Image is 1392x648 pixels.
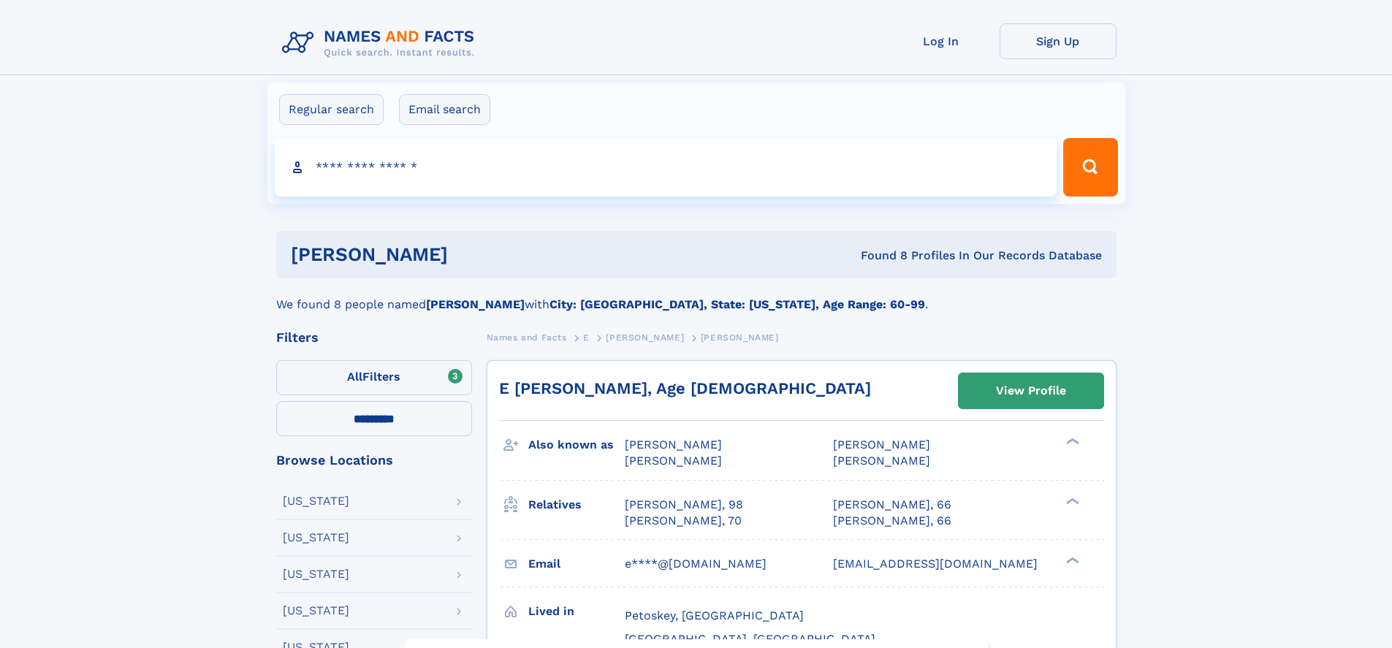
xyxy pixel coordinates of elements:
[487,328,567,346] a: Names and Facts
[528,432,625,457] h3: Also known as
[283,495,349,507] div: [US_STATE]
[291,245,655,264] h1: [PERSON_NAME]
[996,374,1066,408] div: View Profile
[625,513,742,529] a: [PERSON_NAME], 70
[279,94,384,125] label: Regular search
[276,278,1117,313] div: We found 8 people named with .
[606,332,684,343] span: [PERSON_NAME]
[625,632,875,646] span: [GEOGRAPHIC_DATA], [GEOGRAPHIC_DATA]
[701,332,779,343] span: [PERSON_NAME]
[549,297,925,311] b: City: [GEOGRAPHIC_DATA], State: [US_STATE], Age Range: 60-99
[499,379,871,397] a: E [PERSON_NAME], Age [DEMOGRAPHIC_DATA]
[625,497,743,513] a: [PERSON_NAME], 98
[959,373,1103,408] a: View Profile
[276,23,487,63] img: Logo Names and Facts
[426,297,525,311] b: [PERSON_NAME]
[276,331,472,344] div: Filters
[1062,437,1080,446] div: ❯
[1062,555,1080,565] div: ❯
[833,557,1038,571] span: [EMAIL_ADDRESS][DOMAIN_NAME]
[276,360,472,395] label: Filters
[283,568,349,580] div: [US_STATE]
[625,609,804,622] span: Petoskey, [GEOGRAPHIC_DATA]
[275,138,1057,197] input: search input
[399,94,490,125] label: Email search
[583,332,590,343] span: E
[347,370,362,384] span: All
[283,532,349,544] div: [US_STATE]
[833,513,951,529] a: [PERSON_NAME], 66
[606,328,684,346] a: [PERSON_NAME]
[833,438,930,451] span: [PERSON_NAME]
[1063,138,1117,197] button: Search Button
[528,552,625,576] h3: Email
[583,328,590,346] a: E
[1062,496,1080,506] div: ❯
[283,605,349,617] div: [US_STATE]
[276,454,472,467] div: Browse Locations
[833,454,930,468] span: [PERSON_NAME]
[625,438,722,451] span: [PERSON_NAME]
[883,23,1000,59] a: Log In
[528,492,625,517] h3: Relatives
[833,497,951,513] a: [PERSON_NAME], 66
[1000,23,1117,59] a: Sign Up
[625,454,722,468] span: [PERSON_NAME]
[528,599,625,624] h3: Lived in
[654,248,1102,264] div: Found 8 Profiles In Our Records Database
